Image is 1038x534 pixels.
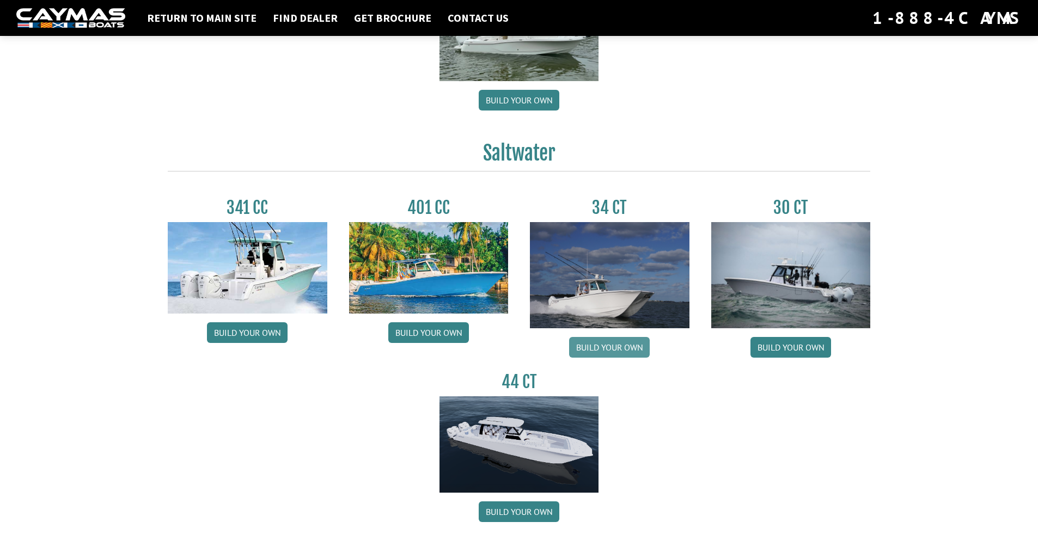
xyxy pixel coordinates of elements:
[872,6,1022,30] div: 1-888-4CAYMAS
[479,501,559,522] a: Build your own
[439,372,599,392] h3: 44 CT
[168,222,327,314] img: 341CC-thumbjpg.jpg
[207,322,288,343] a: Build your own
[439,396,599,493] img: 44ct_background.png
[530,222,689,328] img: Caymas_34_CT_pic_1.jpg
[530,198,689,218] h3: 34 CT
[711,222,871,328] img: 30_CT_photo_shoot_for_caymas_connect.jpg
[267,11,343,25] a: Find Dealer
[168,141,870,171] h2: Saltwater
[479,90,559,111] a: Build your own
[442,11,514,25] a: Contact Us
[142,11,262,25] a: Return to main site
[349,222,509,314] img: 401CC_thumb.pg.jpg
[349,11,437,25] a: Get Brochure
[388,322,469,343] a: Build your own
[16,8,125,28] img: white-logo-c9c8dbefe5ff5ceceb0f0178aa75bf4bb51f6bca0971e226c86eb53dfe498488.png
[711,198,871,218] h3: 30 CT
[349,198,509,218] h3: 401 CC
[569,337,650,358] a: Build your own
[750,337,831,358] a: Build your own
[168,198,327,218] h3: 341 CC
